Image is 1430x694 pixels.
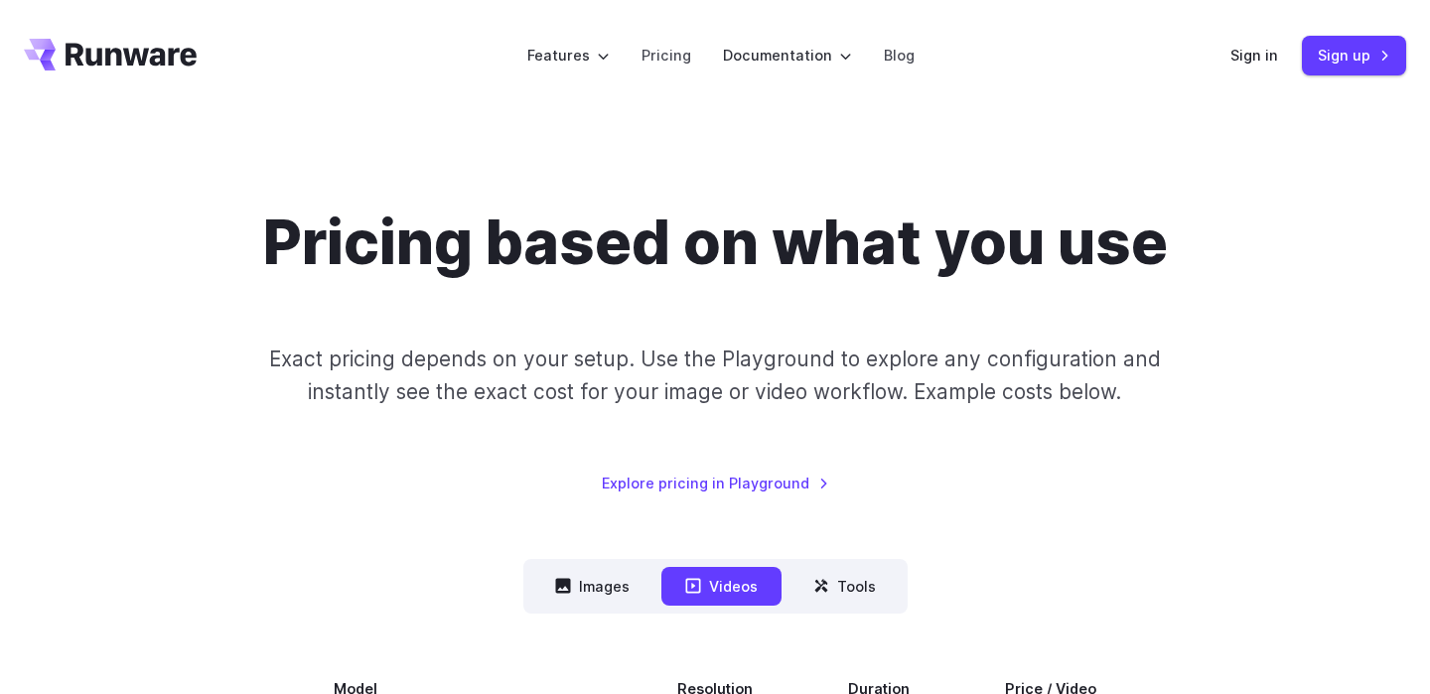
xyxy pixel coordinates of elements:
[24,39,197,70] a: Go to /
[531,567,653,606] button: Images
[723,44,852,67] label: Documentation
[231,343,1199,409] p: Exact pricing depends on your setup. Use the Playground to explore any configuration and instantl...
[642,44,691,67] a: Pricing
[1230,44,1278,67] a: Sign in
[527,44,610,67] label: Features
[1302,36,1406,74] a: Sign up
[602,472,829,494] a: Explore pricing in Playground
[263,207,1168,279] h1: Pricing based on what you use
[661,567,782,606] button: Videos
[789,567,900,606] button: Tools
[884,44,915,67] a: Blog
